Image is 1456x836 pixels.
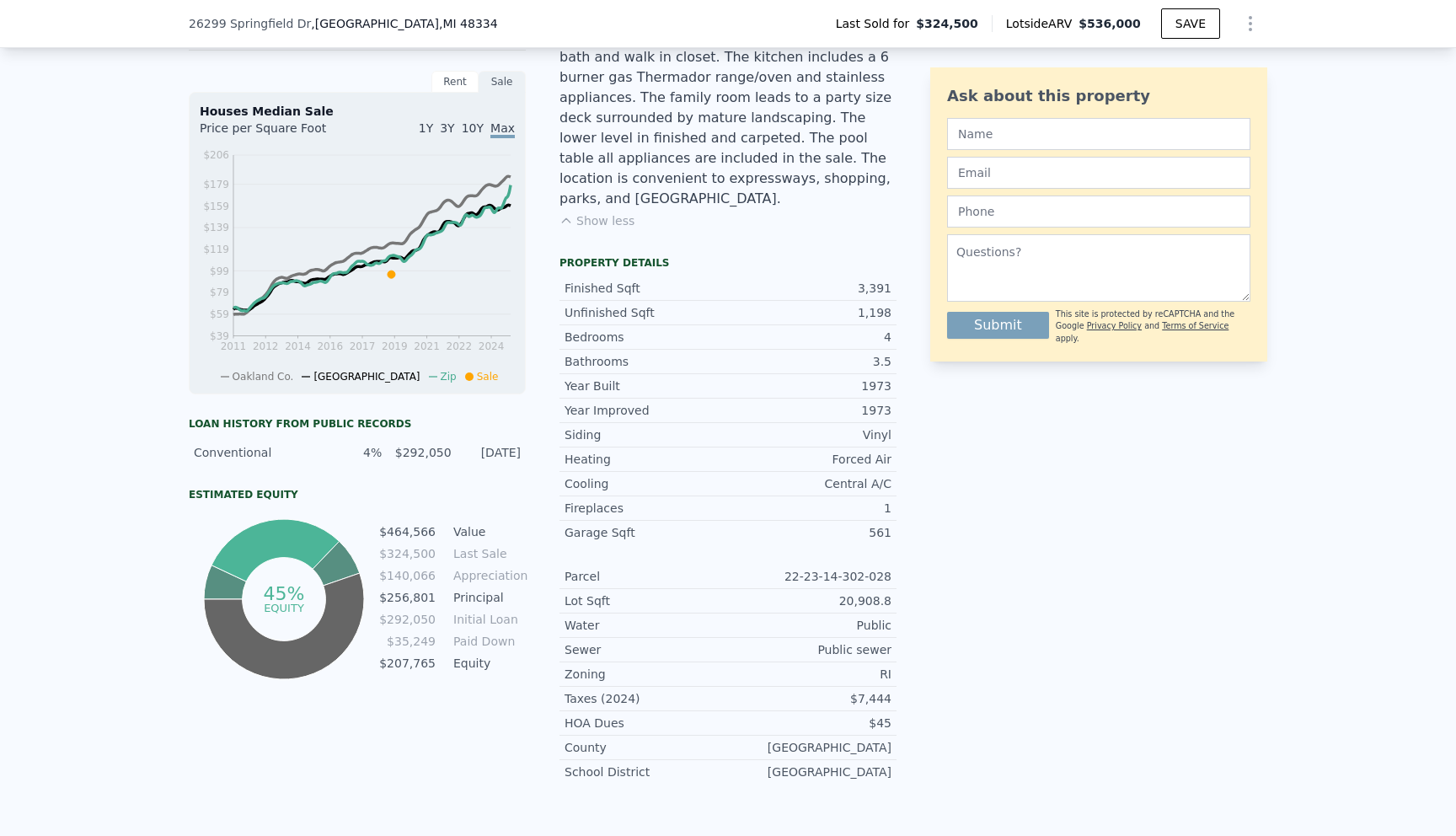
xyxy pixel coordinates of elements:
[728,475,891,492] div: Central A/C
[414,340,440,352] tspan: 2021
[450,654,526,673] td: Equity
[565,402,728,419] div: Year Improved
[441,371,457,383] span: Zip
[378,522,436,541] td: $464,566
[728,353,891,370] div: 3.5
[490,121,515,138] span: Max
[728,451,891,468] div: Forced Air
[1234,7,1267,40] button: Show Options
[559,256,897,270] div: Property details
[313,371,420,383] span: [GEOGRAPHIC_DATA]
[1056,308,1250,345] div: This site is protected by reCAPTCHA and the Google and apply.
[450,544,526,563] td: Last Sale
[200,103,515,120] div: Houses Median Sale
[431,71,479,93] div: Rent
[565,739,728,756] div: County
[565,378,728,394] div: Year Built
[189,417,526,431] div: Loan history from public records
[317,340,343,352] tspan: 2016
[203,179,229,190] tspan: $179
[565,641,728,658] div: Sewer
[947,312,1049,339] button: Submit
[285,340,311,352] tspan: 2014
[203,201,229,212] tspan: $159
[378,632,436,651] td: $35,249
[565,617,728,634] div: Water
[565,690,728,707] div: Taxes (2024)
[728,568,891,585] div: 22-23-14-302-028
[378,610,436,629] td: $292,050
[194,444,313,461] div: Conventional
[450,566,526,585] td: Appreciation
[203,222,229,233] tspan: $139
[439,17,498,30] span: , MI 48334
[200,120,357,147] div: Price per Square Foot
[210,330,229,342] tspan: $39
[479,71,526,93] div: Sale
[440,121,454,135] span: 3Y
[382,340,408,352] tspan: 2019
[378,654,436,673] td: $207,765
[311,15,497,32] span: , [GEOGRAPHIC_DATA]
[392,444,451,461] div: $292,050
[189,488,526,501] div: Estimated Equity
[419,121,433,135] span: 1Y
[728,329,891,346] div: 4
[450,632,526,651] td: Paid Down
[565,475,728,492] div: Cooling
[462,444,521,461] div: [DATE]
[221,340,247,352] tspan: 2011
[565,280,728,297] div: Finished Sqft
[728,280,891,297] div: 3,391
[728,715,891,731] div: $45
[836,15,917,32] span: Last Sold for
[477,371,499,383] span: Sale
[728,739,891,756] div: [GEOGRAPHIC_DATA]
[450,610,526,629] td: Initial Loan
[559,212,634,229] button: Show less
[728,402,891,419] div: 1973
[728,617,891,634] div: Public
[947,196,1250,228] input: Phone
[916,15,978,32] span: $324,500
[565,592,728,609] div: Lot Sqft
[350,340,376,352] tspan: 2017
[1087,321,1142,330] a: Privacy Policy
[462,121,484,135] span: 10Y
[253,340,279,352] tspan: 2012
[210,308,229,320] tspan: $59
[728,524,891,541] div: 561
[210,265,229,277] tspan: $99
[479,340,505,352] tspan: 2024
[378,544,436,563] td: $324,500
[728,500,891,517] div: 1
[1161,8,1220,39] button: SAVE
[447,340,473,352] tspan: 2022
[203,149,229,161] tspan: $206
[565,764,728,780] div: School District
[323,444,382,461] div: 4%
[728,666,891,683] div: RI
[728,764,891,780] div: [GEOGRAPHIC_DATA]
[728,304,891,321] div: 1,198
[565,426,728,443] div: Siding
[1006,15,1079,32] span: Lotside ARV
[233,371,294,383] span: Oakland Co.
[565,500,728,517] div: Fireplaces
[728,378,891,394] div: 1973
[378,588,436,607] td: $256,801
[210,287,229,298] tspan: $79
[565,329,728,346] div: Bedrooms
[263,583,304,604] tspan: 45%
[728,641,891,658] div: Public sewer
[1162,321,1228,330] a: Terms of Service
[378,566,436,585] td: $140,066
[565,304,728,321] div: Unfinished Sqft
[947,84,1250,108] div: Ask about this property
[203,244,229,255] tspan: $119
[450,522,526,541] td: Value
[728,426,891,443] div: Vinyl
[565,715,728,731] div: HOA Dues
[947,118,1250,150] input: Name
[264,601,304,614] tspan: equity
